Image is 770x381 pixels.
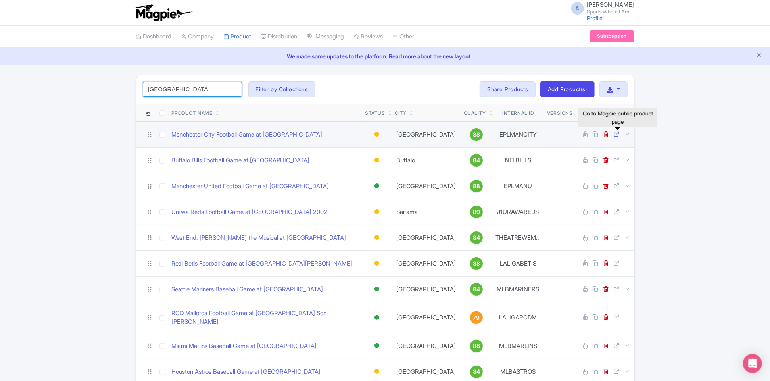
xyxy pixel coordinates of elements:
td: [GEOGRAPHIC_DATA] [392,302,461,333]
input: Search product name, city, or interal id [143,82,242,97]
th: Internal ID [492,104,544,122]
a: Miami Marlins Baseball Game at [GEOGRAPHIC_DATA] [172,342,317,351]
td: [GEOGRAPHIC_DATA] [392,276,461,302]
span: 88 [473,182,480,190]
span: 84 [473,368,480,376]
a: 84 [464,154,489,167]
div: Open Intercom Messenger [743,354,762,373]
div: Go to Magpie public product page [578,108,657,127]
a: Seattle Mariners Baseball Game at [GEOGRAPHIC_DATA] [172,285,323,294]
a: Other [393,26,415,48]
a: RCD Mallorca Football Game at [GEOGRAPHIC_DATA] Son [PERSON_NAME] [172,309,359,327]
div: Building [373,129,381,140]
div: Building [373,366,381,377]
td: LALIGARCDM [492,302,544,333]
div: Active [373,283,381,295]
td: [GEOGRAPHIC_DATA] [392,225,461,250]
div: Quality [464,110,486,117]
span: 88 [473,259,480,268]
a: 88 [464,340,489,352]
a: Company [181,26,214,48]
div: Product Name [172,110,213,117]
span: 84 [473,285,480,294]
a: 88 [464,180,489,192]
div: Building [373,154,381,166]
span: 88 [473,130,480,139]
div: Active [373,312,381,323]
a: A [PERSON_NAME] Sports Where I Am [566,2,634,14]
a: 88 [464,257,489,270]
td: LALIGABETIS [492,250,544,276]
a: 84 [464,231,489,244]
a: Houston Astros Baseball Game at [GEOGRAPHIC_DATA] [172,368,321,377]
td: THEATREWEM... [492,225,544,250]
a: Profile [587,15,603,21]
a: Distribution [261,26,298,48]
span: 88 [473,342,480,350]
td: NFLBILLS [492,147,544,173]
td: Buffalo [392,147,461,173]
a: Subscription [590,30,634,42]
div: Status [365,110,385,117]
td: EPLMANCITY [492,121,544,147]
td: [GEOGRAPHIC_DATA] [392,333,461,359]
a: Manchester City Football Game at [GEOGRAPHIC_DATA] [172,130,323,139]
span: 84 [473,156,480,165]
td: J1URAWAREDS [492,199,544,225]
td: EPLMANU [492,173,544,199]
td: [GEOGRAPHIC_DATA] [392,121,461,147]
span: A [571,2,584,15]
div: Active [373,180,381,192]
div: Building [373,258,381,269]
span: 79 [473,314,480,322]
img: logo-ab69f6fb50320c5b225c76a69d11143b.png [132,4,194,21]
a: 84 [464,283,489,296]
span: 84 [473,233,480,242]
td: [GEOGRAPHIC_DATA] [392,173,461,199]
span: [PERSON_NAME] [587,1,634,8]
td: Saitama [392,199,461,225]
a: Dashboard [136,26,172,48]
small: Sports Where I Am [587,9,634,14]
span: 89 [473,208,480,216]
a: Real Betis Football Game at [GEOGRAPHIC_DATA][PERSON_NAME] [172,259,353,268]
a: Urawa Reds Football Game at [GEOGRAPHIC_DATA] 2002 [172,208,328,217]
button: Filter by Collections [248,81,316,97]
a: 79 [464,311,489,324]
div: City [395,110,407,117]
a: Messaging [307,26,344,48]
a: Buffalo Bills Football Game at [GEOGRAPHIC_DATA] [172,156,310,165]
a: Manchester United Football Game at [GEOGRAPHIC_DATA] [172,182,329,191]
td: [GEOGRAPHIC_DATA] [392,250,461,276]
td: MLBMARINERS [492,276,544,302]
a: Reviews [354,26,383,48]
a: 88 [464,128,489,141]
div: Active [373,340,381,352]
a: Product [224,26,252,48]
td: MLBMARLINS [492,333,544,359]
a: West End: [PERSON_NAME] the Musical at [GEOGRAPHIC_DATA] [172,233,346,242]
a: 84 [464,366,489,378]
a: We made some updates to the platform. Read more about the new layout [5,52,765,60]
a: Share Products [480,81,536,97]
div: Building [373,232,381,243]
th: Versions [544,104,576,122]
a: 89 [464,206,489,218]
div: Building [373,206,381,217]
a: Add Product(s) [540,81,595,97]
button: Close announcement [756,51,762,60]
